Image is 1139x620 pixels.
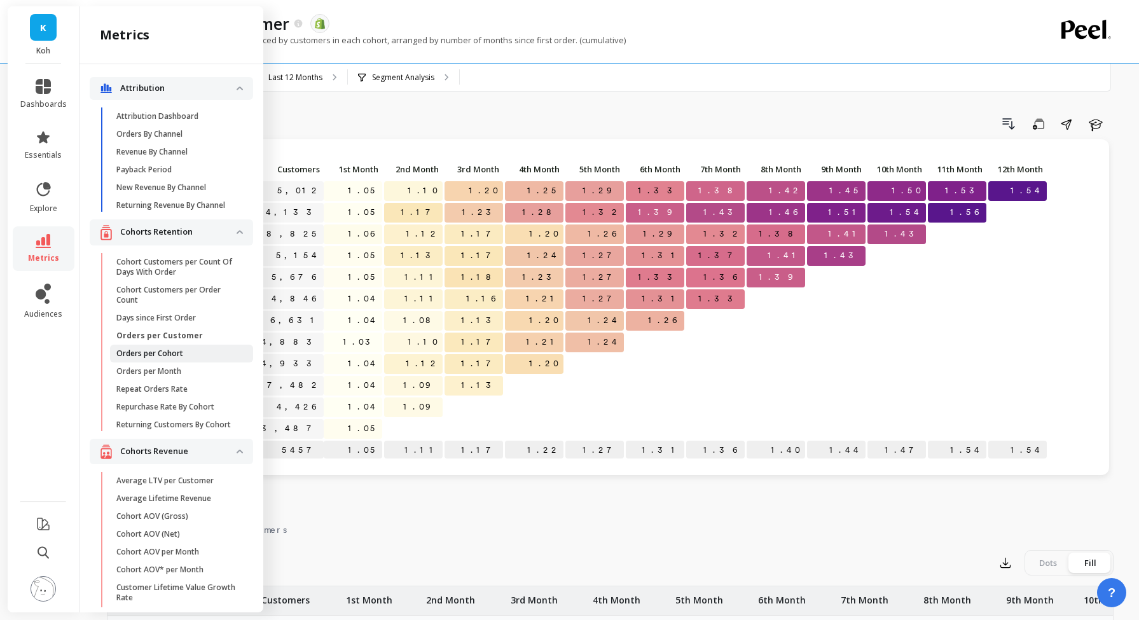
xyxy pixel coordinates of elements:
[867,441,926,460] p: 1.47
[401,311,443,330] span: 1.08
[565,160,625,180] div: Toggle SortBy
[403,354,443,373] span: 1.12
[1084,586,1136,607] p: 10th Month
[402,268,443,287] span: 1.11
[756,224,805,244] span: 1.38
[1108,584,1115,602] span: ?
[247,160,324,178] p: Customers
[25,150,62,160] span: essentials
[237,86,243,90] img: down caret icon
[24,309,62,319] span: audiences
[31,576,56,602] img: profile picture
[747,160,805,178] p: 8th Month
[1097,578,1126,607] button: ?
[345,246,382,265] span: 1.05
[116,511,188,521] p: Cohort AOV (Gross)
[116,476,214,486] p: Average LTV per Customer
[345,181,382,200] span: 1.05
[346,586,392,607] p: 1st Month
[459,333,503,352] span: 1.17
[822,246,866,265] span: 1.43
[580,181,624,200] span: 1.29
[384,441,443,460] p: 1.11
[523,333,563,352] span: 1.21
[345,397,382,417] span: 1.04
[889,181,926,200] span: 1.50
[100,444,113,460] img: navigation item icon
[40,20,46,35] span: K
[263,203,324,222] a: 4,133
[991,164,1043,174] span: 12th Month
[585,224,624,244] span: 1.26
[398,246,443,265] span: 1.13
[324,441,382,460] p: 1.05
[405,181,443,200] span: 1.10
[326,164,378,174] span: 1st Month
[116,420,231,430] p: Returning Customers By Cohort
[827,181,866,200] span: 1.45
[520,268,563,287] span: 1.23
[116,200,225,210] p: Returning Revenue By Channel
[259,419,324,438] a: 3,487
[459,246,503,265] span: 1.17
[265,376,324,395] a: 7,482
[758,586,806,607] p: 6th Month
[701,224,745,244] span: 1.32
[426,586,475,607] p: 2nd Month
[686,160,746,180] div: Toggle SortBy
[459,376,503,395] span: 1.13
[269,289,324,308] a: 4,846
[1006,586,1054,607] p: 9th Month
[766,203,805,222] span: 1.46
[930,164,983,174] span: 11th Month
[250,164,320,174] span: Customers
[100,224,113,240] img: navigation item icon
[120,445,237,458] p: Cohorts Revenue
[323,160,383,180] div: Toggle SortBy
[527,224,563,244] span: 1.20
[116,165,172,175] p: Payback Period
[942,181,986,200] span: 1.53
[247,160,307,180] div: Toggle SortBy
[756,268,805,287] span: 1.39
[746,160,806,180] div: Toggle SortBy
[116,348,183,359] p: Orders per Cohort
[259,333,324,352] a: 4,883
[445,160,503,178] p: 3rd Month
[527,311,563,330] span: 1.20
[867,160,926,178] p: 10th Month
[384,160,443,178] p: 2nd Month
[459,311,503,330] span: 1.13
[274,397,324,417] a: 4,426
[807,441,866,460] p: 1.44
[120,82,237,95] p: Attribution
[324,160,382,178] p: 1st Month
[585,333,624,352] span: 1.24
[505,441,563,460] p: 1.22
[345,354,382,373] span: 1.04
[268,311,324,330] a: 6,631
[749,164,801,174] span: 8th Month
[525,181,563,200] span: 1.25
[580,246,624,265] span: 1.27
[870,164,922,174] span: 10th Month
[882,224,926,244] span: 1.43
[445,441,503,460] p: 1.17
[628,164,680,174] span: 6th Month
[825,224,866,244] span: 1.41
[345,419,382,438] span: 1.05
[459,224,503,244] span: 1.17
[345,311,382,330] span: 1.04
[1008,181,1047,200] span: 1.54
[403,224,443,244] span: 1.12
[1027,553,1069,573] div: Dots
[383,160,444,180] div: Toggle SortBy
[568,164,620,174] span: 5th Month
[520,203,563,222] span: 1.28
[464,289,503,308] span: 1.16
[988,160,1047,178] p: 12th Month
[927,160,988,180] div: Toggle SortBy
[523,289,563,308] span: 1.21
[806,160,867,180] div: Toggle SortBy
[867,160,927,180] div: Toggle SortBy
